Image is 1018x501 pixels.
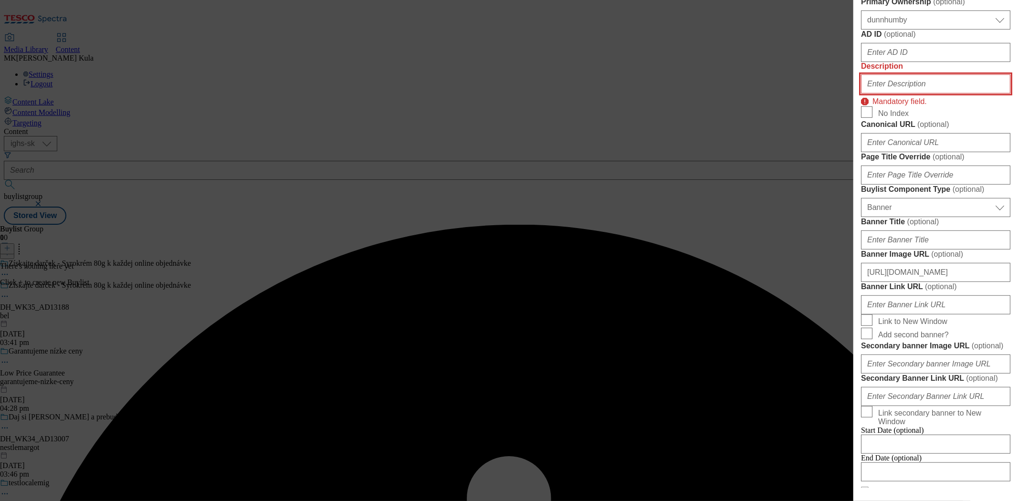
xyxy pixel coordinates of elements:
input: Enter Description [861,74,1010,94]
label: AD ID [861,30,1010,39]
span: End Date (optional) [861,454,922,462]
input: Enter Banner Image URL [861,263,1010,282]
span: ( optional ) [933,153,965,161]
input: Enter Banner Title [861,230,1010,250]
label: Page Title Override [861,152,1010,162]
input: Enter Banner Link URL [861,295,1010,314]
span: ( optional ) [931,250,963,258]
input: Enter AD ID [861,43,1010,62]
span: ( optional ) [953,185,985,193]
span: ( optional ) [966,374,998,382]
span: Add second banner? [878,331,949,339]
input: Enter Date [861,462,1010,481]
span: ( optional ) [972,342,1004,350]
span: ( optional ) [884,30,916,38]
label: Banner Link URL [861,282,1010,292]
span: No Index [878,109,909,118]
span: ( optional ) [907,218,939,226]
label: Secondary Banner Link URL [861,374,1010,383]
label: Secondary banner Image URL [861,341,1010,351]
span: ( optional ) [917,120,949,128]
p: Mandatory field. [872,93,927,106]
span: Link secondary banner to New Window [878,409,1007,426]
label: Description [861,62,1010,71]
span: Start Date (optional) [861,426,924,434]
input: Enter Date [861,435,1010,454]
label: Banner Image URL [861,250,1010,259]
label: Banner Title [861,217,1010,227]
input: Enter Page Title Override [861,166,1010,185]
input: Enter Canonical URL [861,133,1010,152]
span: ( optional ) [925,282,957,291]
label: Canonical URL [861,120,1010,129]
input: Enter Secondary Banner Link URL [861,387,1010,406]
span: Link to New Window [878,317,947,326]
label: Buylist Component Type [861,185,1010,194]
input: Enter Secondary banner Image URL [861,355,1010,374]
